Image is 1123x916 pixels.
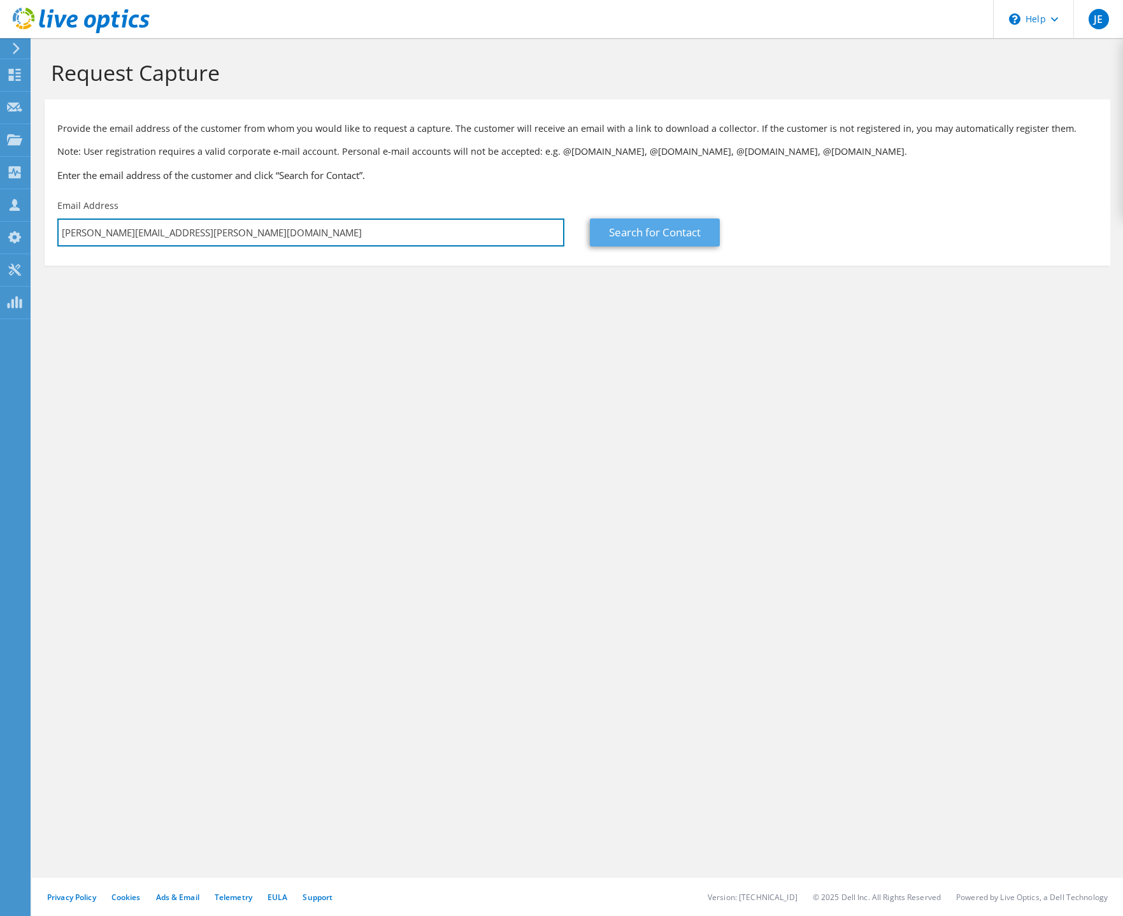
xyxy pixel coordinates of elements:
[111,892,141,903] a: Cookies
[51,59,1098,86] h1: Request Capture
[1089,9,1109,29] span: JE
[1009,13,1020,25] svg: \n
[156,892,199,903] a: Ads & Email
[590,218,720,247] a: Search for Contact
[215,892,252,903] a: Telemetry
[303,892,333,903] a: Support
[47,892,96,903] a: Privacy Policy
[813,892,941,903] li: © 2025 Dell Inc. All Rights Reserved
[57,122,1098,136] p: Provide the email address of the customer from whom you would like to request a capture. The cust...
[57,199,118,212] label: Email Address
[708,892,798,903] li: Version: [TECHNICAL_ID]
[268,892,287,903] a: EULA
[57,168,1098,182] h3: Enter the email address of the customer and click “Search for Contact”.
[57,145,1098,159] p: Note: User registration requires a valid corporate e-mail account. Personal e-mail accounts will ...
[956,892,1108,903] li: Powered by Live Optics, a Dell Technology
